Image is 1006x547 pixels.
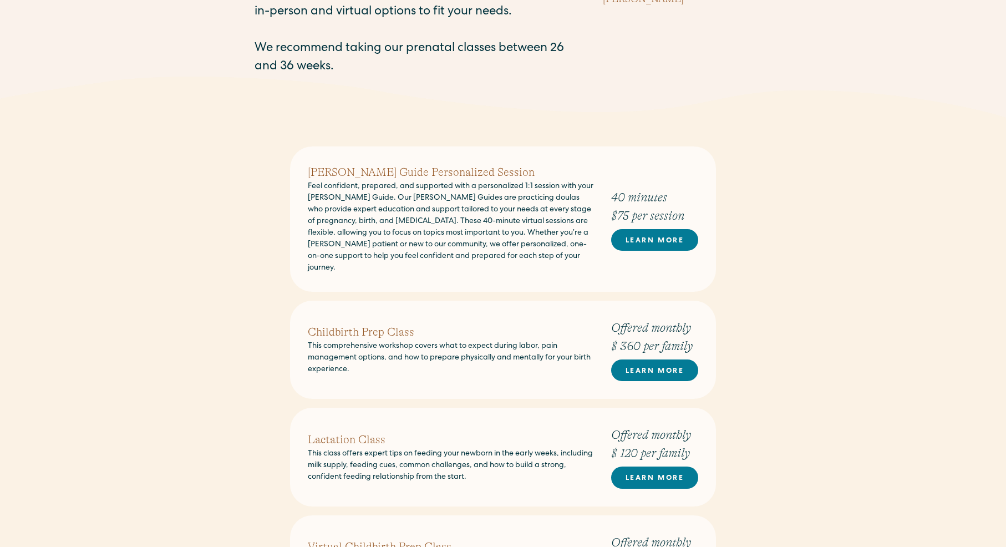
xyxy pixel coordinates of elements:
[308,341,593,376] p: This comprehensive workshop covers what to expect during labor, pain management options, and how ...
[611,337,698,355] div: $ 360 per family
[308,432,593,448] h2: Lactation Class
[611,426,698,444] div: Offered monthly
[611,188,698,206] div: 40 minutes
[308,324,593,341] h2: Childbirth Prep Class
[611,318,698,337] div: Offered monthly
[611,359,698,381] a: LEARN MORE
[308,164,593,181] h2: [PERSON_NAME] Guide Personalized Session
[611,206,698,225] div: $75 per session
[611,467,698,488] a: LEARN MORE
[308,181,593,274] p: Feel confident, prepared, and supported with a personalized 1:1 session with your [PERSON_NAME] G...
[611,229,698,251] a: LEARN MORE
[308,448,593,483] p: This class offers expert tips on feeding your newborn in the early weeks, including milk supply, ...
[611,444,698,462] div: $ 120 per family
